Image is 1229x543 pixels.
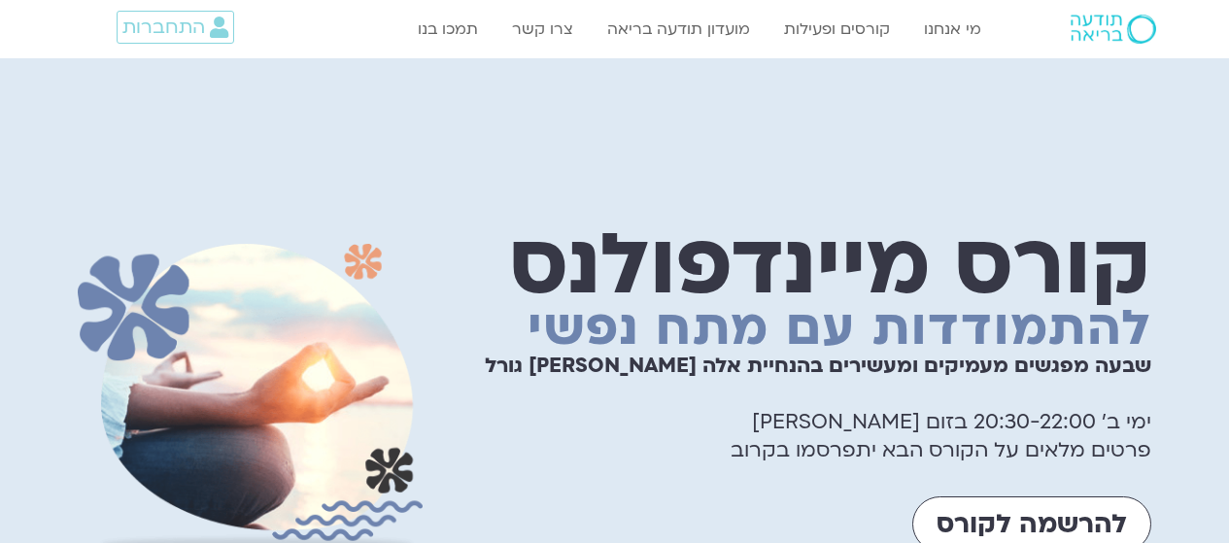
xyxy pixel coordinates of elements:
[122,17,205,38] span: התחברות
[408,11,488,48] a: תמכו בנו
[774,11,900,48] a: קורסים ופעילות
[442,352,1151,464] h1: ימי ב׳ 20:30-22:00 בזום [PERSON_NAME] פרטים מלאים על הקורס הבא יתפרסמו בקרוב
[485,352,1151,380] b: שבעה מפגשים מעמיקים ומעשירים בהנחיית אלה [PERSON_NAME] גורל
[442,249,1151,282] h1: קורס מיינדפולנס
[442,306,1151,351] h1: להתמודדות עם מתח נפשי
[937,509,1127,539] span: להרשמה לקורס
[502,11,583,48] a: צרו קשר
[1071,15,1156,44] img: תודעה בריאה
[914,11,991,48] a: מי אנחנו
[597,11,760,48] a: מועדון תודעה בריאה
[117,11,234,44] a: התחברות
